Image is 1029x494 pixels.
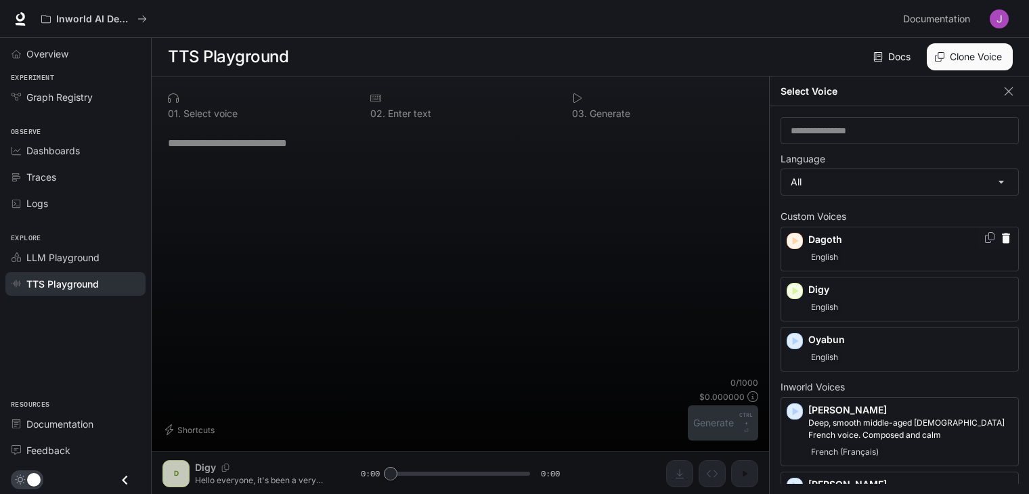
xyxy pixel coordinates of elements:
[26,90,93,104] span: Graph Registry
[808,444,881,460] span: French (Français)
[26,143,80,158] span: Dashboards
[5,246,146,269] a: LLM Playground
[781,154,825,164] p: Language
[168,109,181,118] p: 0 1 .
[5,139,146,162] a: Dashboards
[370,109,385,118] p: 0 2 .
[808,299,841,315] span: English
[990,9,1009,28] img: User avatar
[808,349,841,365] span: English
[26,196,48,210] span: Logs
[26,250,100,265] span: LLM Playground
[808,478,1013,491] p: [PERSON_NAME]
[5,42,146,66] a: Overview
[26,277,99,291] span: TTS Playground
[808,417,1013,441] p: Deep, smooth middle-aged male French voice. Composed and calm
[986,5,1013,32] button: User avatar
[26,170,56,184] span: Traces
[181,109,238,118] p: Select voice
[5,439,146,462] a: Feedback
[56,14,132,25] p: Inworld AI Demos
[162,419,220,441] button: Shortcuts
[26,47,68,61] span: Overview
[5,412,146,436] a: Documentation
[781,212,1019,221] p: Custom Voices
[808,403,1013,417] p: [PERSON_NAME]
[808,283,1013,296] p: Digy
[927,43,1013,70] button: Clone Voice
[808,233,1013,246] p: Dagoth
[26,417,93,431] span: Documentation
[903,11,970,28] span: Documentation
[808,249,841,265] span: English
[5,272,146,296] a: TTS Playground
[5,85,146,109] a: Graph Registry
[871,43,916,70] a: Docs
[385,109,431,118] p: Enter text
[35,5,153,32] button: All workspaces
[587,109,630,118] p: Generate
[898,5,980,32] a: Documentation
[781,382,1019,392] p: Inworld Voices
[27,472,41,487] span: Dark mode toggle
[26,443,70,457] span: Feedback
[730,377,758,388] p: 0 / 1000
[5,165,146,189] a: Traces
[781,169,1018,195] div: All
[168,43,288,70] h1: TTS Playground
[983,232,997,243] button: Copy Voice ID
[808,333,1013,346] p: Oyabun
[699,391,745,403] p: $ 0.000000
[572,109,587,118] p: 0 3 .
[110,466,140,494] button: Close drawer
[5,192,146,215] a: Logs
